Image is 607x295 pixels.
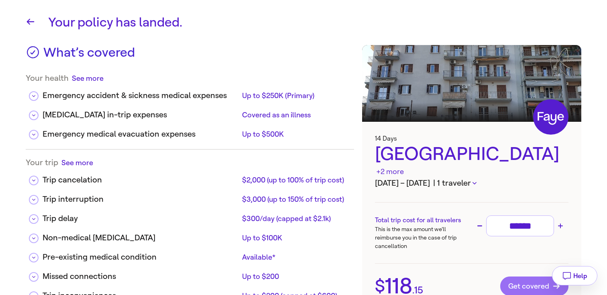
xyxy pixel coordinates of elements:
[475,221,485,231] button: Decrease trip cost
[26,206,354,225] div: Trip delay$300/day (capped at $2.1k)
[26,245,354,264] div: Pre-existing medical conditionAvailable*
[412,285,414,295] span: .
[242,129,348,139] div: Up to $500K
[26,264,354,283] div: Missed connectionsUp to $200
[43,174,239,186] div: Trip cancelation
[375,225,472,250] p: This is the max amount we’ll reimburse you in the case of trip cancellation
[242,233,348,243] div: Up to $100K
[61,158,93,168] button: See more
[26,122,354,141] div: Emergency medical evacuation expensesUp to $500K
[72,73,104,83] button: See more
[242,110,348,120] div: Covered as an illness
[490,219,550,233] input: Trip cost
[26,168,354,187] div: Trip cancelation$2,000 (up to 100% of trip cost)
[375,142,568,177] div: [GEOGRAPHIC_DATA]
[375,215,472,225] h3: Total trip cost for all travelers
[43,270,239,283] div: Missed connections
[43,251,239,263] div: Pre-existing medical condition
[43,109,239,121] div: [MEDICAL_DATA] in-trip expenses
[242,195,348,204] div: $3,000 (up to 150% of trip cost)
[433,177,477,189] button: | 1 traveler
[242,175,348,185] div: $2,000 (up to 100% of trip cost)
[375,177,568,189] h3: [DATE] – [DATE]
[242,214,348,223] div: $300/day (capped at $2.1k)
[242,91,348,100] div: Up to $250K (Primary)
[556,221,565,231] button: Increase trip cost
[43,128,239,140] div: Emergency medical evacuation expenses
[375,135,568,142] h3: 14 Days
[242,252,348,262] div: Available*
[375,278,385,295] span: $
[376,166,404,177] div: +2 more
[26,187,354,206] div: Trip interruption$3,000 (up to 150% of trip cost)
[26,225,354,245] div: Non-medical [MEDICAL_DATA]Up to $100K
[414,285,423,295] span: 15
[26,73,354,83] div: Your health
[573,272,587,280] span: Help
[26,158,354,168] div: Your trip
[43,45,135,65] h3: What’s covered
[43,193,239,205] div: Trip interruption
[26,83,354,102] div: Emergency accident & sickness medical expensesUp to $250K (Primary)
[26,102,354,122] div: [MEDICAL_DATA] in-trip expensesCovered as an illness
[43,213,239,225] div: Trip delay
[552,266,597,285] button: Help
[43,90,239,102] div: Emergency accident & sickness medical expenses
[43,232,239,244] div: Non-medical [MEDICAL_DATA]
[508,282,560,290] span: Get covered
[48,13,581,32] h1: Your policy has landed.
[242,272,348,281] div: Up to $200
